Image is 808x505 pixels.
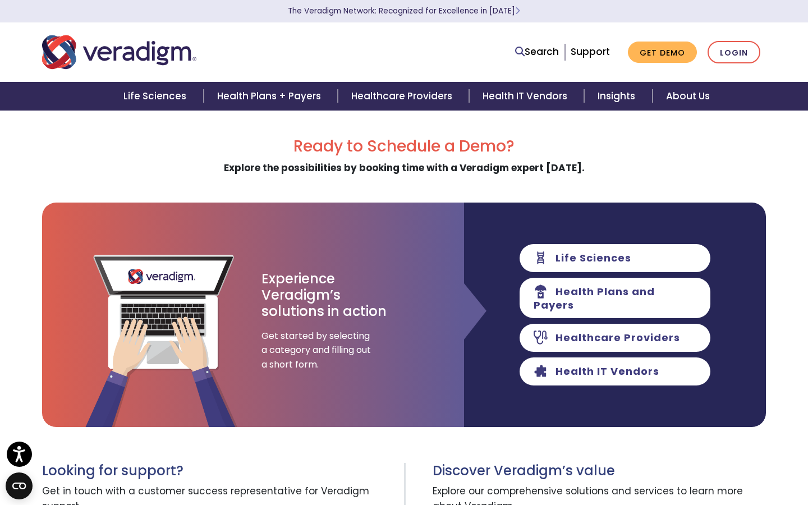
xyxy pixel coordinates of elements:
a: The Veradigm Network: Recognized for Excellence in [DATE]Learn More [288,6,520,16]
h3: Looking for support? [42,463,396,479]
a: Health Plans + Payers [204,82,338,111]
a: Insights [584,82,652,111]
a: Life Sciences [110,82,203,111]
a: Get Demo [628,42,697,63]
a: Search [515,44,559,59]
h3: Experience Veradigm’s solutions in action [261,271,388,319]
a: Healthcare Providers [338,82,469,111]
a: Health IT Vendors [469,82,584,111]
button: Open CMP widget [6,472,33,499]
strong: Explore the possibilities by booking time with a Veradigm expert [DATE]. [224,161,585,175]
span: Learn More [515,6,520,16]
a: Login [708,41,760,64]
a: About Us [653,82,723,111]
span: Get started by selecting a category and filling out a short form. [261,329,374,372]
h2: Ready to Schedule a Demo? [42,137,766,156]
h3: Discover Veradigm’s value [433,463,766,479]
a: Support [571,45,610,58]
img: Veradigm logo [42,34,196,71]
